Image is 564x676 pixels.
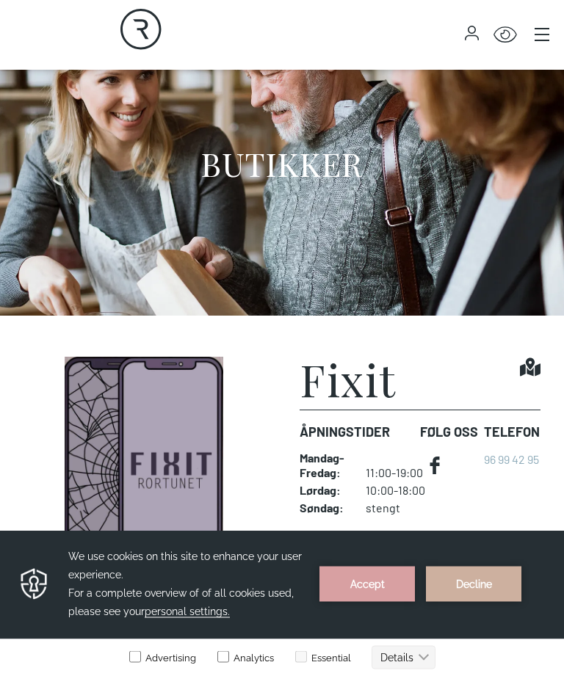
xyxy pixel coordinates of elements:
a: 96 99 42 95 [484,453,539,467]
dt: Søndag : [300,501,351,516]
dt: Telefon [484,423,540,443]
input: Advertising [129,120,141,132]
label: Analytics [214,122,274,133]
h1: BUTIKKER [201,144,364,184]
label: Advertising [129,122,196,133]
dd: stengt [366,501,432,516]
button: Details [372,115,435,139]
dd: 11:00-19:00 [366,451,432,481]
button: Open Accessibility Menu [493,23,517,47]
dd: 10:00-18:00 [366,484,432,498]
dt: Åpningstider [300,423,420,443]
dt: FØLG OSS [420,423,484,443]
label: Essential [292,122,351,133]
span: personal settings. [145,75,230,87]
button: Accept [319,36,415,71]
a: facebook [420,451,449,481]
input: Essential [295,120,307,132]
dt: Lørdag : [300,484,351,498]
img: Privacy reminder [18,36,50,71]
h1: Fixit [300,357,397,401]
input: Analytics [217,120,229,132]
text: Details [380,121,413,133]
h3: We use cookies on this site to enhance your user experience. For a complete overview of of all co... [68,17,306,90]
button: Decline [426,36,521,71]
dt: Mandag - Fredag : [300,451,351,481]
button: Main menu [532,24,552,45]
